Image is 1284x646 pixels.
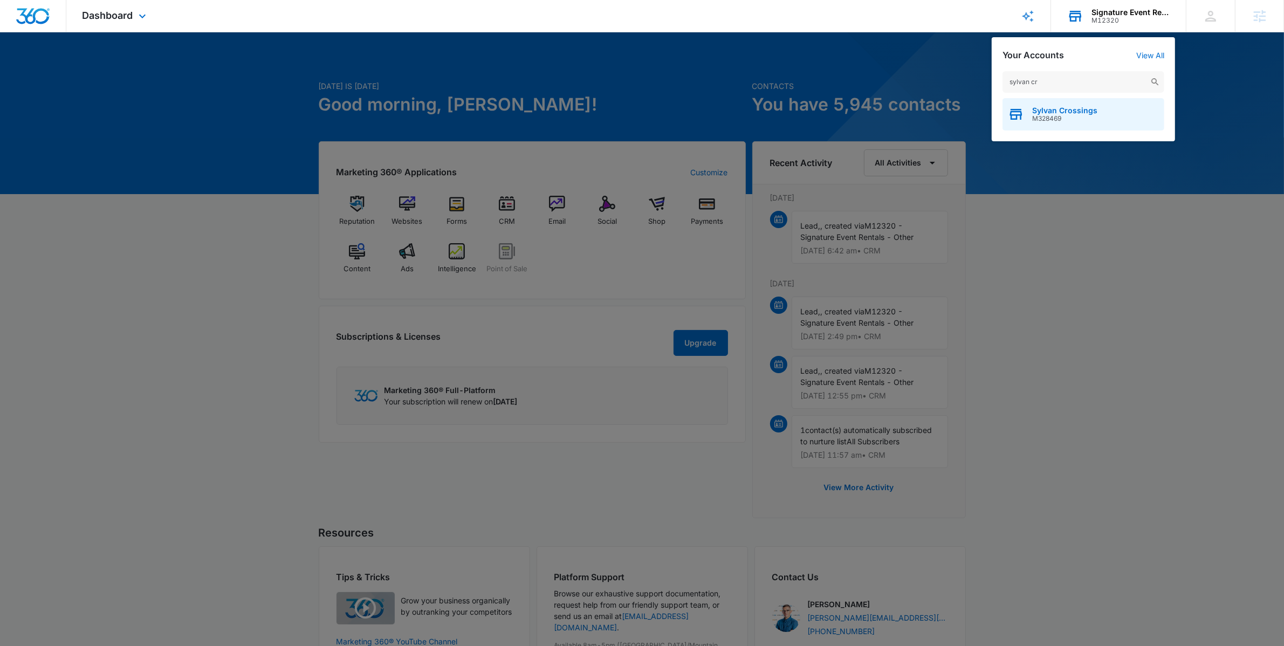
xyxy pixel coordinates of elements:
[1003,71,1164,93] input: Search Accounts
[1136,51,1164,60] a: View All
[1091,8,1170,17] div: account name
[1032,115,1097,122] span: M328469
[1003,98,1164,130] button: Sylvan CrossingsM328469
[83,10,133,21] span: Dashboard
[1003,50,1064,60] h2: Your Accounts
[1032,106,1097,115] span: Sylvan Crossings
[1091,17,1170,24] div: account id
